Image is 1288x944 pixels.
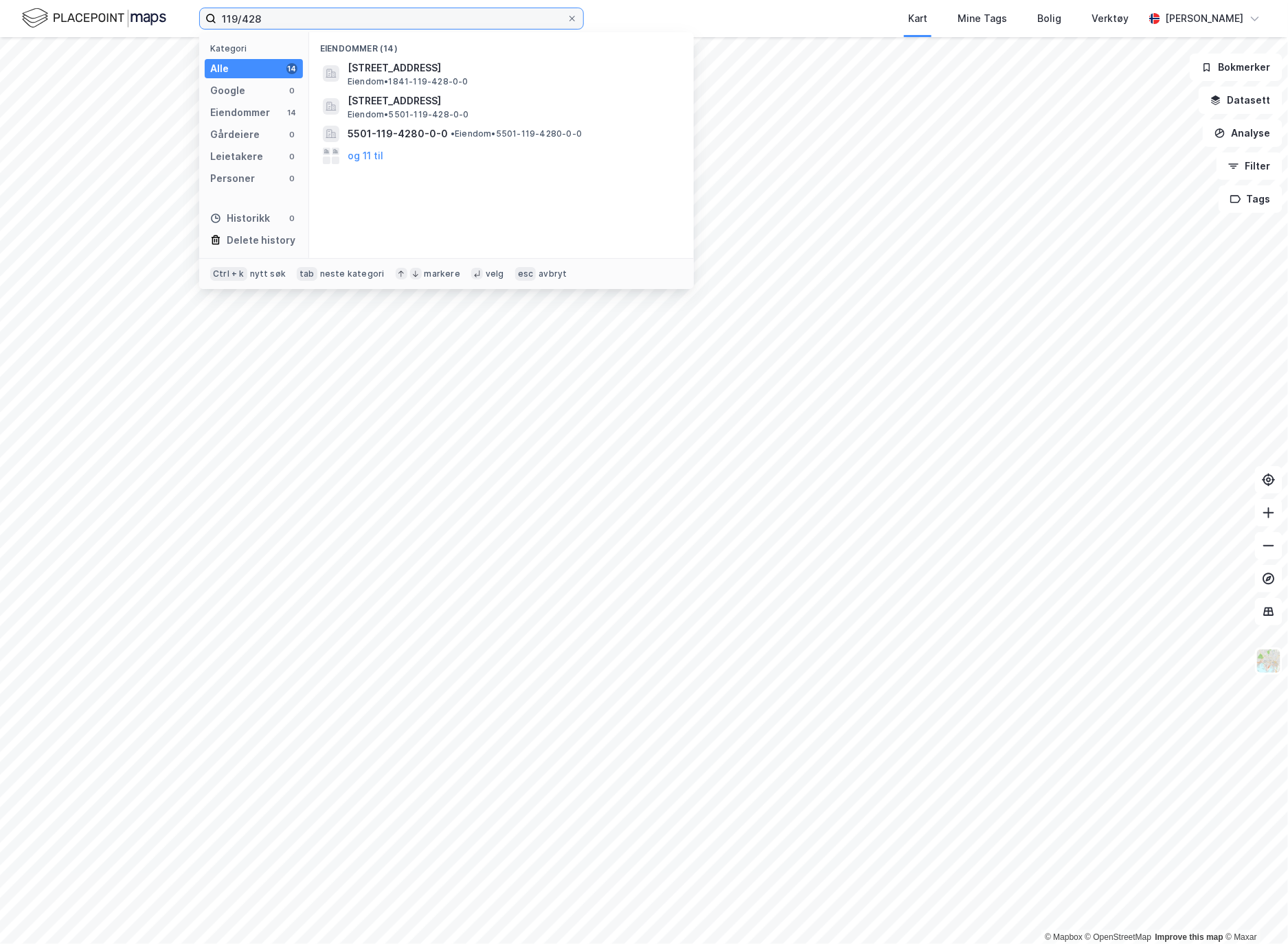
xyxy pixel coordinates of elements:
[539,268,567,279] div: avbryt
[210,43,303,54] div: Kategori
[1219,185,1283,213] button: Tags
[1085,932,1152,942] a: OpenStreetMap
[958,10,1007,27] div: Mine Tags
[210,210,270,227] div: Historikk
[1217,152,1283,180] button: Filter
[348,148,383,164] button: og 11 til
[297,267,317,281] div: tab
[286,63,297,74] div: 14
[1203,119,1283,147] button: Analyse
[286,107,297,118] div: 14
[486,268,504,279] div: velg
[210,170,255,187] div: Personer
[1199,87,1283,114] button: Datasett
[425,268,460,279] div: markere
[320,268,385,279] div: neste kategori
[1092,10,1129,27] div: Verktøy
[22,6,166,30] img: logo.f888ab2527a4732fd821a326f86c7f29.svg
[348,93,677,109] span: [STREET_ADDRESS]
[210,267,247,281] div: Ctrl + k
[348,126,448,142] span: 5501-119-4280-0-0
[309,32,694,57] div: Eiendommer (14)
[286,213,297,224] div: 0
[210,82,245,99] div: Google
[515,267,536,281] div: esc
[348,109,469,120] span: Eiendom • 5501-119-428-0-0
[286,129,297,140] div: 0
[210,60,229,77] div: Alle
[451,128,582,139] span: Eiendom • 5501-119-4280-0-0
[1045,932,1083,942] a: Mapbox
[1219,878,1288,944] iframe: Chat Widget
[1190,54,1283,81] button: Bokmerker
[210,126,260,143] div: Gårdeiere
[1166,10,1244,27] div: [PERSON_NAME]
[210,104,270,121] div: Eiendommer
[1256,648,1282,674] img: Z
[286,151,297,162] div: 0
[216,8,567,29] input: Søk på adresse, matrikkel, gårdeiere, leietakere eller personer
[286,173,297,184] div: 0
[348,76,468,87] span: Eiendom • 1841-119-428-0-0
[250,268,286,279] div: nytt søk
[1037,10,1061,27] div: Bolig
[227,232,295,249] div: Delete history
[908,10,927,27] div: Kart
[210,148,263,165] div: Leietakere
[286,85,297,96] div: 0
[1155,932,1223,942] a: Improve this map
[348,60,677,76] span: [STREET_ADDRESS]
[451,128,455,139] span: •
